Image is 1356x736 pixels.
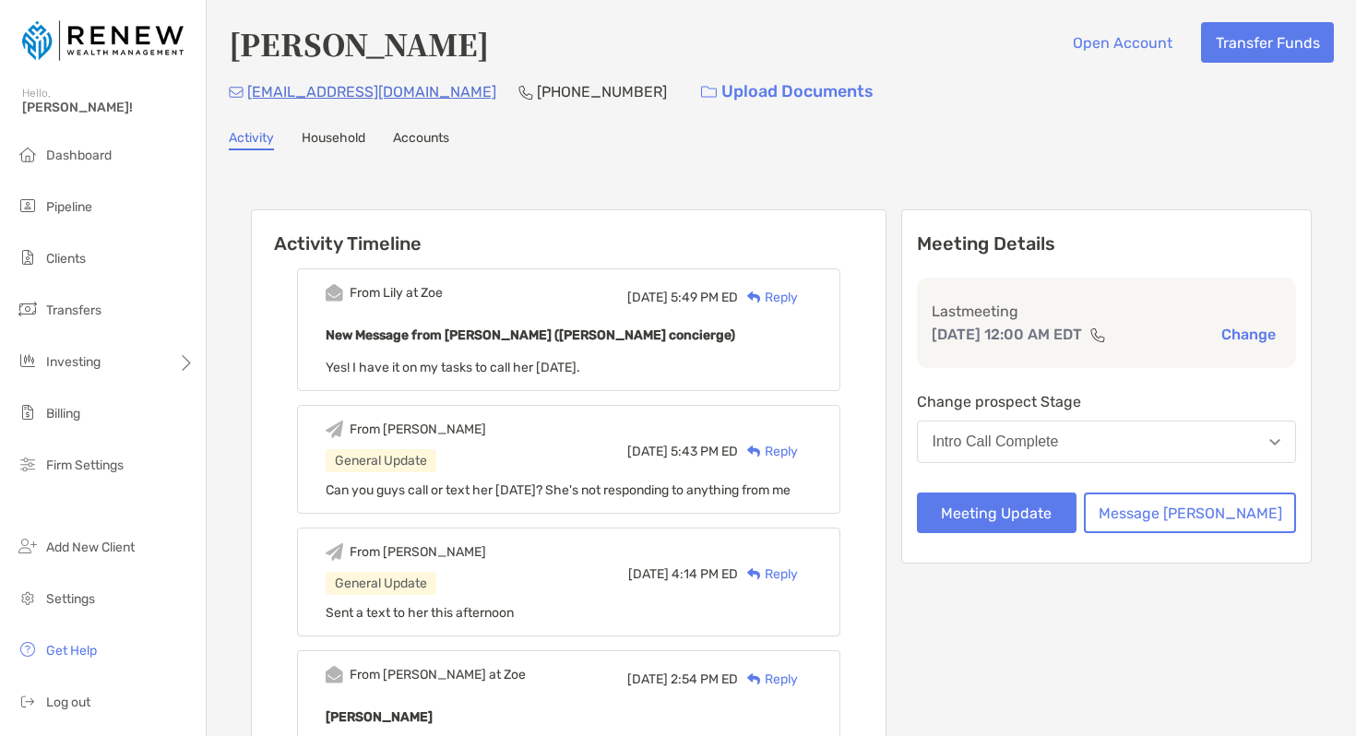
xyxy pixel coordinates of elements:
span: Investing [46,354,101,370]
p: [EMAIL_ADDRESS][DOMAIN_NAME] [247,80,496,103]
span: Log out [46,694,90,710]
img: Event icon [326,543,343,561]
a: Accounts [393,130,449,150]
span: Pipeline [46,199,92,215]
img: firm-settings icon [17,453,39,475]
div: From [PERSON_NAME] [350,421,486,437]
button: Change [1216,325,1281,344]
img: billing icon [17,401,39,423]
a: Activity [229,130,274,150]
button: Meeting Update [917,493,1077,533]
img: transfers icon [17,298,39,320]
div: Reply [738,564,798,584]
img: Open dropdown arrow [1269,439,1280,445]
span: [DATE] [627,444,668,459]
button: Open Account [1058,22,1186,63]
div: From Lily at Zoe [350,285,443,301]
button: Intro Call Complete [917,421,1297,463]
div: Reply [738,288,798,307]
p: Change prospect Stage [917,390,1297,413]
p: Meeting Details [917,232,1297,255]
img: Reply icon [747,568,761,580]
div: General Update [326,572,436,595]
div: Intro Call Complete [933,433,1059,450]
img: add_new_client icon [17,535,39,557]
img: pipeline icon [17,195,39,217]
b: New Message from [PERSON_NAME] ([PERSON_NAME] concierge) [326,327,735,343]
img: Reply icon [747,291,761,303]
img: Reply icon [747,673,761,685]
span: 4:14 PM ED [672,566,738,582]
span: Sent a text to her this afternoon [326,605,514,621]
span: Settings [46,591,95,607]
span: Clients [46,251,86,267]
img: button icon [701,86,717,99]
span: Yes! I have it on my tasks to call her [DATE]. [326,360,580,375]
span: [DATE] [627,290,668,305]
span: Can you guys call or text her [DATE]? She's not responding to anything from me [326,482,791,498]
h4: [PERSON_NAME] [229,22,489,65]
span: 5:43 PM ED [671,444,738,459]
img: settings icon [17,587,39,609]
img: Event icon [326,284,343,302]
img: Zoe Logo [22,7,184,74]
img: clients icon [17,246,39,268]
span: Get Help [46,643,97,659]
span: Transfers [46,303,101,318]
p: Last meeting [932,300,1282,323]
img: Event icon [326,421,343,438]
img: dashboard icon [17,143,39,165]
button: Message [PERSON_NAME] [1084,493,1296,533]
img: Reply icon [747,445,761,457]
div: From [PERSON_NAME] [350,544,486,560]
span: Dashboard [46,148,112,163]
a: Household [302,130,365,150]
p: [DATE] 12:00 AM EDT [932,323,1082,346]
span: Firm Settings [46,457,124,473]
img: investing icon [17,350,39,372]
h6: Activity Timeline [252,210,886,255]
a: Upload Documents [689,72,886,112]
img: communication type [1089,327,1106,342]
div: From [PERSON_NAME] at Zoe [350,667,526,683]
p: [PHONE_NUMBER] [537,80,667,103]
span: Add New Client [46,540,135,555]
div: Reply [738,670,798,689]
button: Transfer Funds [1201,22,1334,63]
span: 2:54 PM ED [671,671,738,687]
span: 5:49 PM ED [671,290,738,305]
span: [PERSON_NAME]! [22,100,195,115]
span: Billing [46,406,80,421]
img: Event icon [326,666,343,683]
img: logout icon [17,690,39,712]
img: Email Icon [229,87,244,98]
b: [PERSON_NAME] [326,709,433,725]
span: [DATE] [627,671,668,687]
img: get-help icon [17,638,39,660]
div: Reply [738,442,798,461]
img: Phone Icon [518,85,533,100]
span: [DATE] [628,566,669,582]
div: General Update [326,449,436,472]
